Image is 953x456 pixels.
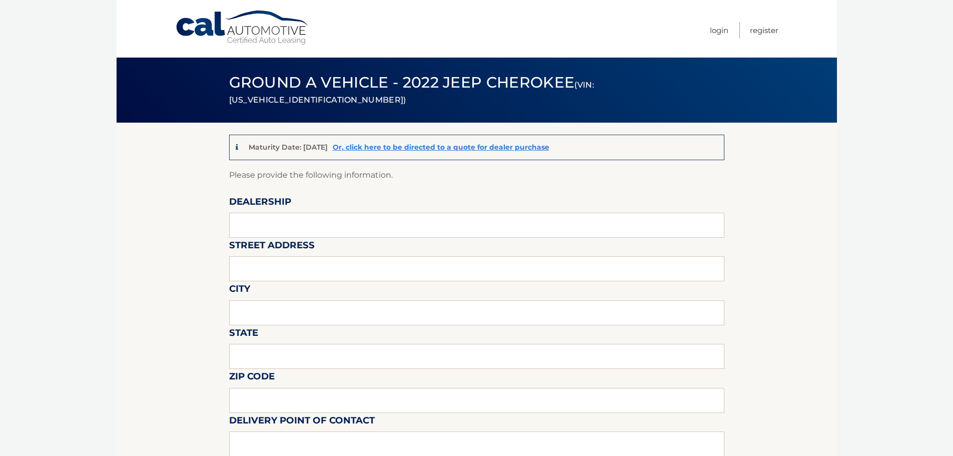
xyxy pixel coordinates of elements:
[229,80,594,105] small: (VIN: [US_VEHICLE_IDENTIFICATION_NUMBER])
[229,369,275,387] label: Zip Code
[229,413,375,431] label: Delivery Point of Contact
[229,168,724,182] p: Please provide the following information.
[175,10,310,46] a: Cal Automotive
[229,325,258,344] label: State
[229,73,594,107] span: Ground a Vehicle - 2022 Jeep Cherokee
[249,143,328,152] p: Maturity Date: [DATE]
[750,22,778,39] a: Register
[229,194,291,213] label: Dealership
[229,281,250,300] label: City
[710,22,728,39] a: Login
[229,238,315,256] label: Street Address
[333,143,549,152] a: Or, click here to be directed to a quote for dealer purchase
